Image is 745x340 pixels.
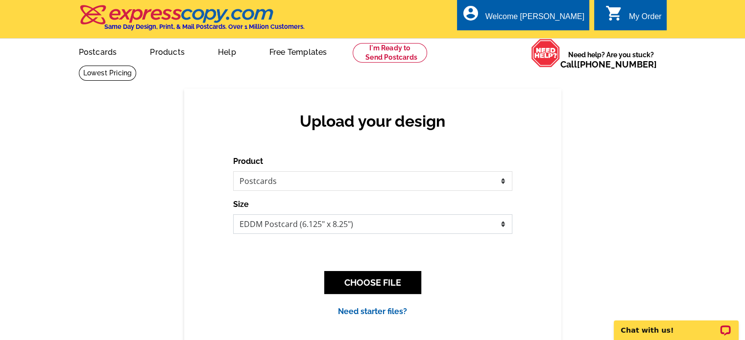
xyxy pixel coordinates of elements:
[338,307,407,316] a: Need starter files?
[202,40,252,63] a: Help
[134,40,200,63] a: Products
[560,59,657,69] span: Call
[485,12,584,26] div: Welcome [PERSON_NAME]
[560,50,662,69] span: Need help? Are you stuck?
[577,59,657,69] a: [PHONE_NUMBER]
[605,4,623,22] i: shopping_cart
[243,112,503,131] h2: Upload your design
[607,309,745,340] iframe: LiveChat chat widget
[254,40,343,63] a: Free Templates
[605,11,662,23] a: shopping_cart My Order
[324,271,421,294] button: CHOOSE FILE
[233,156,263,167] label: Product
[63,40,133,63] a: Postcards
[629,12,662,26] div: My Order
[79,12,305,30] a: Same Day Design, Print, & Mail Postcards. Over 1 Million Customers.
[104,23,305,30] h4: Same Day Design, Print, & Mail Postcards. Over 1 Million Customers.
[462,4,480,22] i: account_circle
[233,199,249,210] label: Size
[531,39,560,68] img: help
